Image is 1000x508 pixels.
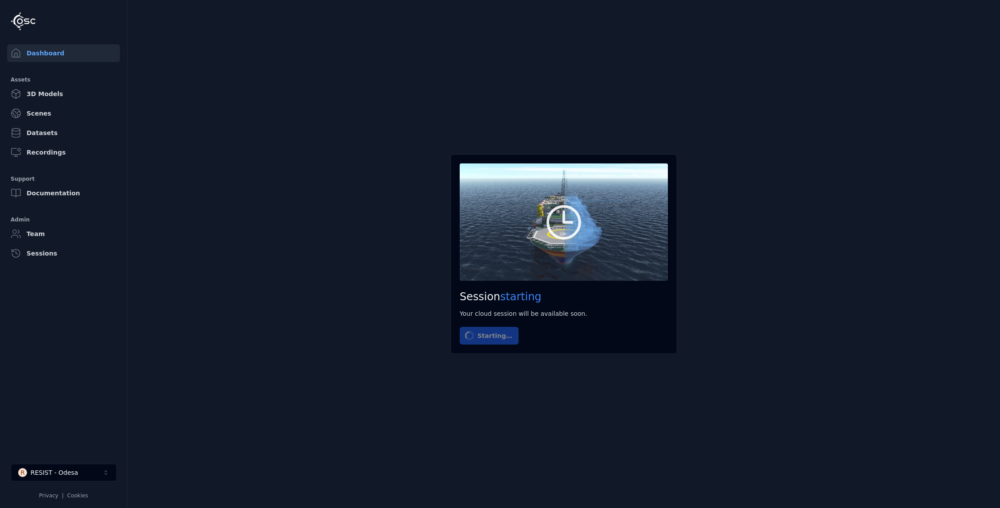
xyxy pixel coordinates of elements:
span: | [62,492,64,499]
div: Your cloud session will be available soon. [460,309,668,318]
div: RESIST - Odesa [31,468,78,477]
a: Datasets [7,124,120,142]
span: starting [500,291,542,303]
div: Support [11,174,116,184]
a: Dashboard [7,44,120,62]
button: Select a workspace [11,464,117,481]
div: Admin [11,214,116,225]
a: Documentation [7,184,120,202]
a: Team [7,225,120,243]
img: Logo [11,12,35,31]
a: 3D Models [7,85,120,103]
a: Privacy [39,492,58,499]
a: Cookies [67,492,88,499]
div: R [18,468,27,477]
h2: Session [460,290,668,304]
a: Scenes [7,105,120,122]
a: Sessions [7,244,120,262]
div: Assets [11,74,116,85]
button: Starting… [460,327,519,345]
a: Recordings [7,143,120,161]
